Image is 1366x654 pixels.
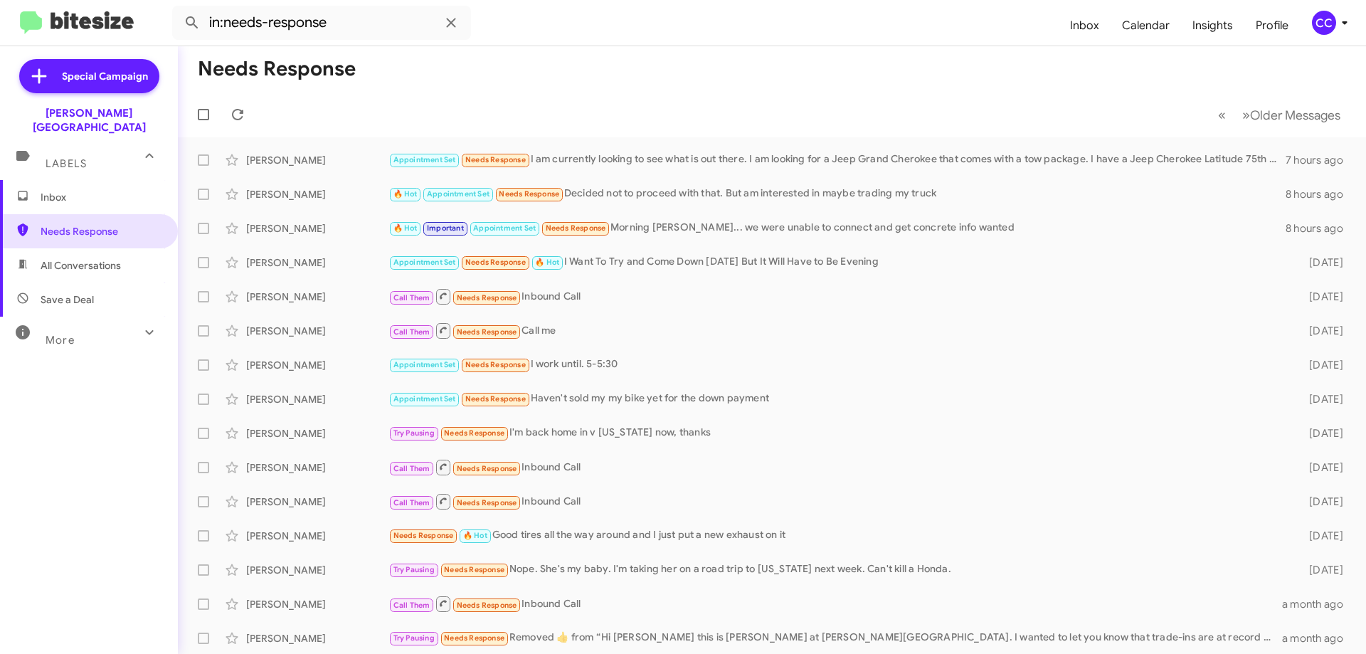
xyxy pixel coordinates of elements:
[172,6,471,40] input: Search
[388,322,1286,339] div: Call me
[1111,5,1181,46] a: Calendar
[1286,495,1355,509] div: [DATE]
[388,391,1286,407] div: Haven't sold my my bike yet for the down payment
[46,334,75,347] span: More
[1286,187,1355,201] div: 8 hours ago
[388,220,1286,236] div: Morning [PERSON_NAME]... we were unable to connect and get concrete info wanted
[457,601,517,610] span: Needs Response
[62,69,148,83] span: Special Campaign
[457,293,517,302] span: Needs Response
[246,187,388,201] div: [PERSON_NAME]
[393,531,454,540] span: Needs Response
[457,498,517,507] span: Needs Response
[246,324,388,338] div: [PERSON_NAME]
[388,458,1286,476] div: Inbound Call
[246,153,388,167] div: [PERSON_NAME]
[46,157,87,170] span: Labels
[388,595,1282,613] div: Inbound Call
[246,392,388,406] div: [PERSON_NAME]
[457,327,517,337] span: Needs Response
[246,529,388,543] div: [PERSON_NAME]
[393,428,435,438] span: Try Pausing
[444,428,504,438] span: Needs Response
[1210,100,1349,130] nav: Page navigation example
[388,357,1286,373] div: I work until. 5-5:30
[457,464,517,473] span: Needs Response
[535,258,559,267] span: 🔥 Hot
[1286,392,1355,406] div: [DATE]
[246,495,388,509] div: [PERSON_NAME]
[1286,563,1355,577] div: [DATE]
[393,464,430,473] span: Call Them
[388,492,1286,510] div: Inbound Call
[388,527,1286,544] div: Good tires all the way around and I just put a new exhaust on it
[1286,529,1355,543] div: [DATE]
[246,255,388,270] div: [PERSON_NAME]
[393,155,456,164] span: Appointment Set
[388,152,1286,168] div: I am currently looking to see what is out there. I am looking for a Jeep Grand Cherokee that come...
[465,155,526,164] span: Needs Response
[1300,11,1350,35] button: CC
[393,633,435,643] span: Try Pausing
[463,531,487,540] span: 🔥 Hot
[393,394,456,404] span: Appointment Set
[246,221,388,236] div: [PERSON_NAME]
[1250,107,1340,123] span: Older Messages
[393,327,430,337] span: Call Them
[246,426,388,441] div: [PERSON_NAME]
[1286,358,1355,372] div: [DATE]
[393,258,456,267] span: Appointment Set
[198,58,356,80] h1: Needs Response
[1234,100,1349,130] button: Next
[388,288,1286,305] div: Inbound Call
[41,292,94,307] span: Save a Deal
[444,633,504,643] span: Needs Response
[1282,597,1355,611] div: a month ago
[388,186,1286,202] div: Decided not to proceed with that. But am interested in maybe trading my truck
[546,223,606,233] span: Needs Response
[246,290,388,304] div: [PERSON_NAME]
[1286,255,1355,270] div: [DATE]
[393,189,418,199] span: 🔥 Hot
[1218,106,1226,124] span: «
[1209,100,1234,130] button: Previous
[393,293,430,302] span: Call Them
[1242,106,1250,124] span: »
[1286,426,1355,441] div: [DATE]
[388,254,1286,270] div: I Want To Try and Come Down [DATE] But It Will Have to Be Evening
[1286,290,1355,304] div: [DATE]
[465,360,526,369] span: Needs Response
[393,565,435,574] span: Try Pausing
[465,258,526,267] span: Needs Response
[393,223,418,233] span: 🔥 Hot
[246,460,388,475] div: [PERSON_NAME]
[246,597,388,611] div: [PERSON_NAME]
[473,223,536,233] span: Appointment Set
[388,561,1286,578] div: Nope. She's my baby. I'm taking her on a road trip to [US_STATE] next week. Can't kill a Honda.
[1059,5,1111,46] a: Inbox
[499,189,559,199] span: Needs Response
[388,425,1286,441] div: I'm back home in v [US_STATE] now, thanks
[1286,324,1355,338] div: [DATE]
[1312,11,1336,35] div: CC
[246,563,388,577] div: [PERSON_NAME]
[19,59,159,93] a: Special Campaign
[393,498,430,507] span: Call Them
[465,394,526,404] span: Needs Response
[1286,221,1355,236] div: 8 hours ago
[41,190,162,204] span: Inbox
[1286,460,1355,475] div: [DATE]
[444,565,504,574] span: Needs Response
[1181,5,1244,46] a: Insights
[246,631,388,645] div: [PERSON_NAME]
[388,630,1282,646] div: Removed ‌👍‌ from “ Hi [PERSON_NAME] this is [PERSON_NAME] at [PERSON_NAME][GEOGRAPHIC_DATA]. I wa...
[427,223,464,233] span: Important
[1244,5,1300,46] a: Profile
[393,360,456,369] span: Appointment Set
[1282,631,1355,645] div: a month ago
[393,601,430,610] span: Call Them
